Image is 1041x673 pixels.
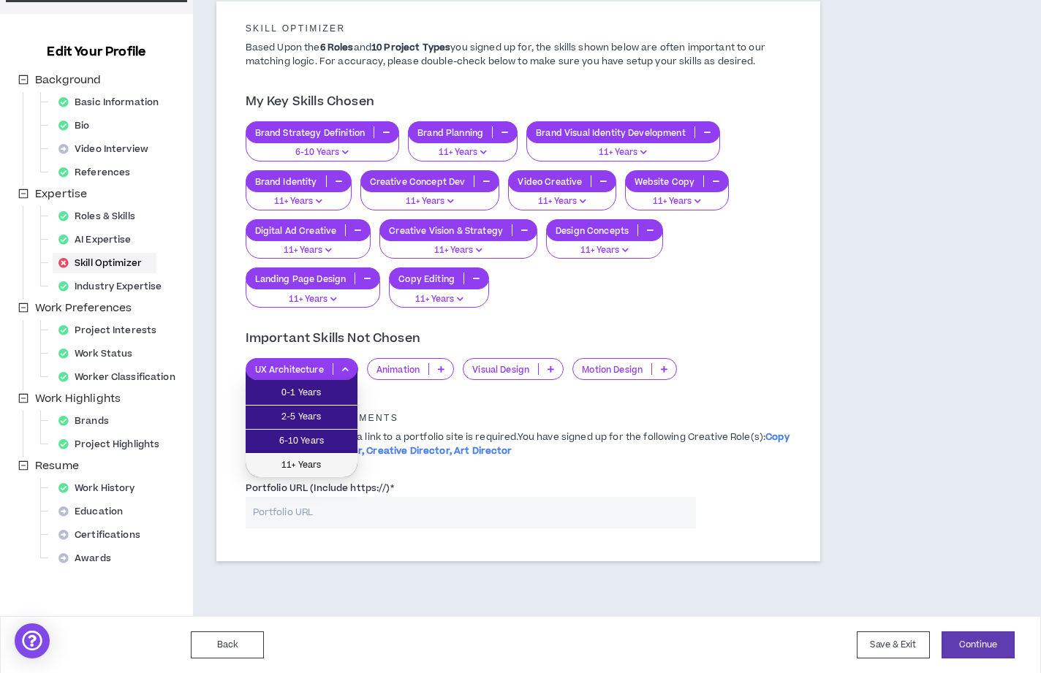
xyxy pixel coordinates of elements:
h3: Edit Your Profile [41,43,151,61]
p: UX Architecture [246,364,333,375]
p: 11+ Years [635,195,719,208]
p: Digital Ad Creative [246,225,346,236]
span: minus-square [18,303,29,313]
span: Copy Writer, Graphic Designer, Creative Director, Art Director [246,430,790,457]
button: Save & Exit [857,631,930,658]
b: 10 Project Types [371,41,450,54]
button: 11+ Years [625,183,729,210]
div: Worker Classification [53,367,190,387]
div: Project Interests [53,320,171,341]
span: minus-square [18,393,29,403]
p: Landing Page Design [246,273,355,284]
div: References [53,162,145,183]
button: 6-10 Years [246,134,400,161]
b: 6 Roles [320,41,354,54]
button: 11+ Years [246,281,381,308]
h3: Important Skills Not Chosen [246,331,420,347]
div: Industry Expertise [53,276,176,297]
label: Portfolio URL (Include https://) [246,476,394,500]
button: 11+ Years [246,183,352,210]
span: minus-square [18,189,29,199]
span: Expertise [35,186,87,202]
button: Continue [942,631,1015,658]
p: Creative Concept Dev [361,176,474,187]
button: 11+ Years [546,232,663,259]
div: Work Status [53,343,147,364]
h5: Skill Optimizer [235,23,802,34]
p: Design Concepts [547,225,637,236]
p: 11+ Years [417,146,508,159]
p: 6-10 Years [255,146,390,159]
span: Resume [35,458,79,474]
p: Video Creative [509,176,591,187]
span: 2-5 Years [254,409,349,425]
span: Work Preferences [35,300,132,316]
h5: Creative Requirements [235,413,802,423]
div: Roles & Skills [53,206,150,227]
p: 11+ Years [556,244,654,257]
p: Website Copy [626,176,703,187]
p: Visual Design [463,364,538,375]
p: For our creative talent, a link to a portfolio site is required. You have signed up for the follo... [235,430,802,458]
span: Work Preferences [32,300,135,317]
p: 11+ Years [255,244,362,257]
button: 11+ Years [246,232,371,259]
button: 11+ Years [389,281,489,308]
p: 11+ Years [398,293,480,306]
div: Skill Optimizer [53,253,156,273]
div: Education [53,501,137,522]
p: Brand Strategy Definition [246,127,374,138]
h3: My Key Skills Chosen [246,94,374,110]
button: 11+ Years [408,134,518,161]
div: Bio [53,115,105,136]
p: Based Upon the and you signed up for, the skills shown below are often important to our matching ... [235,41,802,69]
p: Brand Identity [246,176,326,187]
span: Work Highlights [32,390,124,408]
div: Certifications [53,525,155,545]
p: 11+ Years [536,146,711,159]
p: Brand Planning [409,127,492,138]
div: Awards [53,548,126,569]
span: 11+ Years [254,457,349,474]
span: 6-10 Years [254,433,349,449]
span: Resume [32,457,82,475]
p: Copy Editing [390,273,463,284]
p: 11+ Years [518,195,607,208]
div: Open Intercom Messenger [15,623,50,658]
p: 11+ Years [389,244,528,257]
div: Basic Information [53,92,173,113]
span: Background [32,72,104,89]
button: 11+ Years [379,232,537,259]
p: 11+ Years [255,293,371,306]
p: 11+ Years [255,195,342,208]
div: Project Highlights [53,434,174,455]
span: Expertise [32,186,90,203]
span: minus-square [18,75,29,85]
button: 11+ Years [508,183,616,210]
span: Background [35,72,101,88]
p: Animation [368,364,428,375]
p: Creative Vision & Strategy [380,225,512,236]
button: 11+ Years [360,183,500,210]
p: Brand Visual Identity Development [527,127,694,138]
div: Work History [53,478,150,498]
div: Brands [53,411,124,431]
p: Motion Design [573,364,651,375]
div: Video Interview [53,139,163,159]
div: AI Expertise [53,229,146,250]
input: Portfolio URL [246,497,697,528]
p: 11+ Years [370,195,491,208]
span: 0-1 Years [254,385,349,401]
button: Back [191,631,264,658]
button: 11+ Years [526,134,720,161]
span: Work Highlights [35,391,121,406]
span: minus-square [18,460,29,471]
